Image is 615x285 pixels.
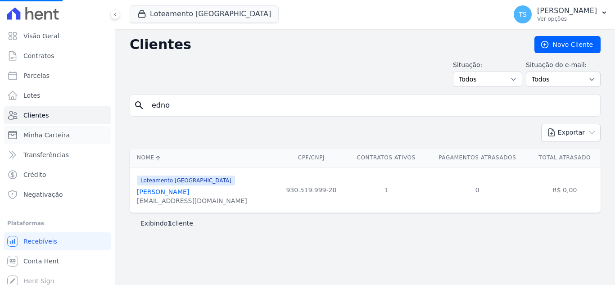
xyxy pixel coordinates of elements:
h2: Clientes [130,36,520,53]
span: TS [519,11,526,18]
span: Loteamento [GEOGRAPHIC_DATA] [137,176,235,185]
a: Crédito [4,166,111,184]
p: [PERSON_NAME] [537,6,597,15]
span: Minha Carteira [23,131,70,140]
a: Recebíveis [4,232,111,250]
a: Parcelas [4,67,111,85]
b: 1 [167,220,172,227]
span: Clientes [23,111,49,120]
a: Minha Carteira [4,126,111,144]
td: R$ 0,00 [529,167,601,213]
a: Contratos [4,47,111,65]
span: Lotes [23,91,41,100]
span: Parcelas [23,71,50,80]
span: Recebíveis [23,237,57,246]
th: Total Atrasado [529,149,601,167]
span: Crédito [23,170,46,179]
label: Situação do e-mail: [526,60,601,70]
div: Plataformas [7,218,108,229]
th: Contratos Ativos [346,149,426,167]
p: Ver opções [537,15,597,23]
div: [EMAIL_ADDRESS][DOMAIN_NAME] [137,196,247,205]
button: Exportar [541,124,601,141]
a: Lotes [4,86,111,104]
td: 0 [426,167,529,213]
label: Situação: [453,60,522,70]
a: Conta Hent [4,252,111,270]
a: Transferências [4,146,111,164]
a: Visão Geral [4,27,111,45]
p: Exibindo cliente [140,219,193,228]
span: Transferências [23,150,69,159]
span: Visão Geral [23,32,59,41]
a: [PERSON_NAME] [137,188,189,195]
span: Negativação [23,190,63,199]
button: TS [PERSON_NAME] Ver opções [506,2,615,27]
a: Clientes [4,106,111,124]
th: Nome [130,149,276,167]
th: Pagamentos Atrasados [426,149,529,167]
a: Novo Cliente [534,36,601,53]
th: CPF/CNPJ [276,149,346,167]
span: Conta Hent [23,257,59,266]
a: Negativação [4,185,111,204]
td: 930.519.999-20 [276,167,346,213]
button: Loteamento [GEOGRAPHIC_DATA] [130,5,279,23]
input: Buscar por nome, CPF ou e-mail [146,96,597,114]
td: 1 [346,167,426,213]
span: Contratos [23,51,54,60]
i: search [134,100,145,111]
